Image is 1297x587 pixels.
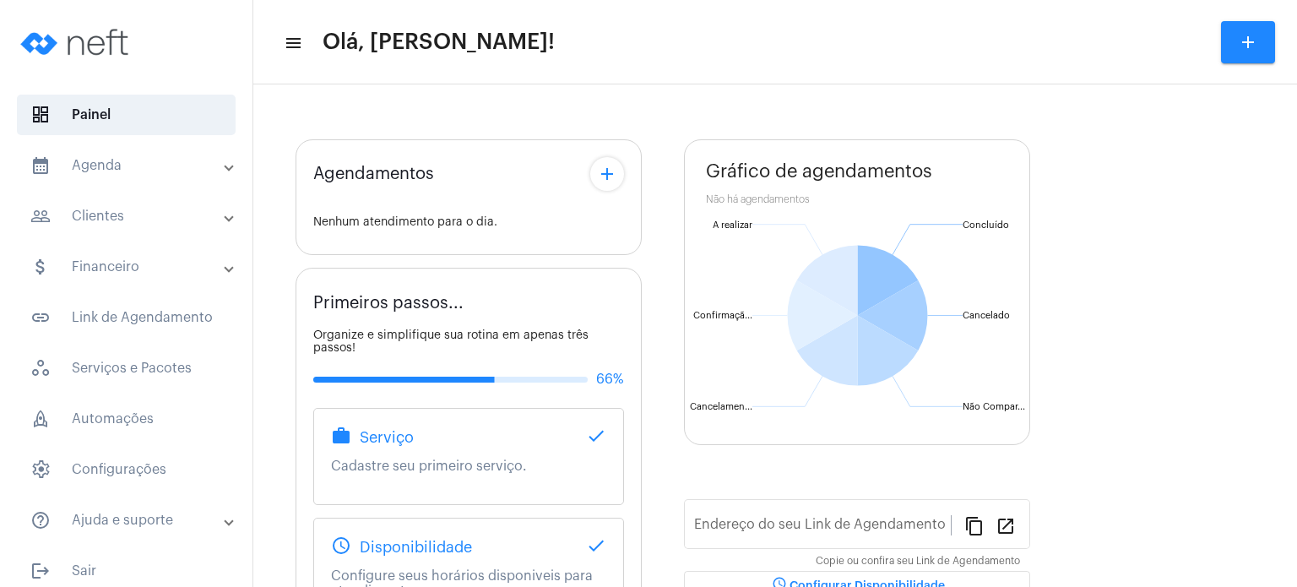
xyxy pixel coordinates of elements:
mat-expansion-panel-header: sidenav iconClientes [10,196,252,236]
span: Painel [17,95,236,135]
span: Serviço [360,429,414,446]
mat-icon: add [597,164,617,184]
mat-icon: sidenav icon [30,155,51,176]
mat-panel-title: Financeiro [30,257,225,277]
span: Organize e simplifique sua rotina em apenas três passos! [313,329,589,354]
mat-icon: content_copy [964,515,985,535]
mat-icon: done [586,426,606,446]
span: sidenav icon [30,105,51,125]
span: Serviços e Pacotes [17,348,236,389]
mat-expansion-panel-header: sidenav iconAgenda [10,145,252,186]
mat-expansion-panel-header: sidenav iconAjuda e suporte [10,500,252,541]
span: Disponibilidade [360,539,472,556]
span: Gráfico de agendamentos [706,161,932,182]
mat-hint: Copie ou confira seu Link de Agendamento [816,556,1020,568]
mat-icon: schedule [331,535,351,556]
mat-panel-title: Ajuda e suporte [30,510,225,530]
mat-icon: sidenav icon [30,257,51,277]
span: Primeiros passos... [313,294,464,313]
text: Concluído [963,220,1009,230]
img: logo-neft-novo-2.png [14,8,140,76]
mat-icon: sidenav icon [30,561,51,581]
mat-icon: done [586,535,606,556]
span: Configurações [17,449,236,490]
span: sidenav icon [30,358,51,378]
mat-icon: sidenav icon [30,307,51,328]
mat-icon: work [331,426,351,446]
text: Cancelado [963,311,1010,320]
text: A realizar [713,220,752,230]
span: sidenav icon [30,459,51,480]
text: Confirmaçã... [693,311,752,321]
span: Agendamentos [313,165,434,183]
mat-expansion-panel-header: sidenav iconFinanceiro [10,247,252,287]
span: Link de Agendamento [17,297,236,338]
mat-icon: open_in_new [996,515,1016,535]
p: Cadastre seu primeiro serviço. [331,459,606,474]
mat-icon: sidenav icon [284,33,301,53]
mat-panel-title: Clientes [30,206,225,226]
span: Automações [17,399,236,439]
span: 66% [596,372,624,387]
span: Olá, [PERSON_NAME]! [323,29,555,56]
mat-panel-title: Agenda [30,155,225,176]
span: sidenav icon [30,409,51,429]
input: Link [694,520,951,535]
mat-icon: sidenav icon [30,510,51,530]
text: Cancelamen... [690,402,752,411]
mat-icon: add [1238,32,1258,52]
div: Nenhum atendimento para o dia. [313,216,624,229]
mat-icon: sidenav icon [30,206,51,226]
text: Não Compar... [963,402,1025,411]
